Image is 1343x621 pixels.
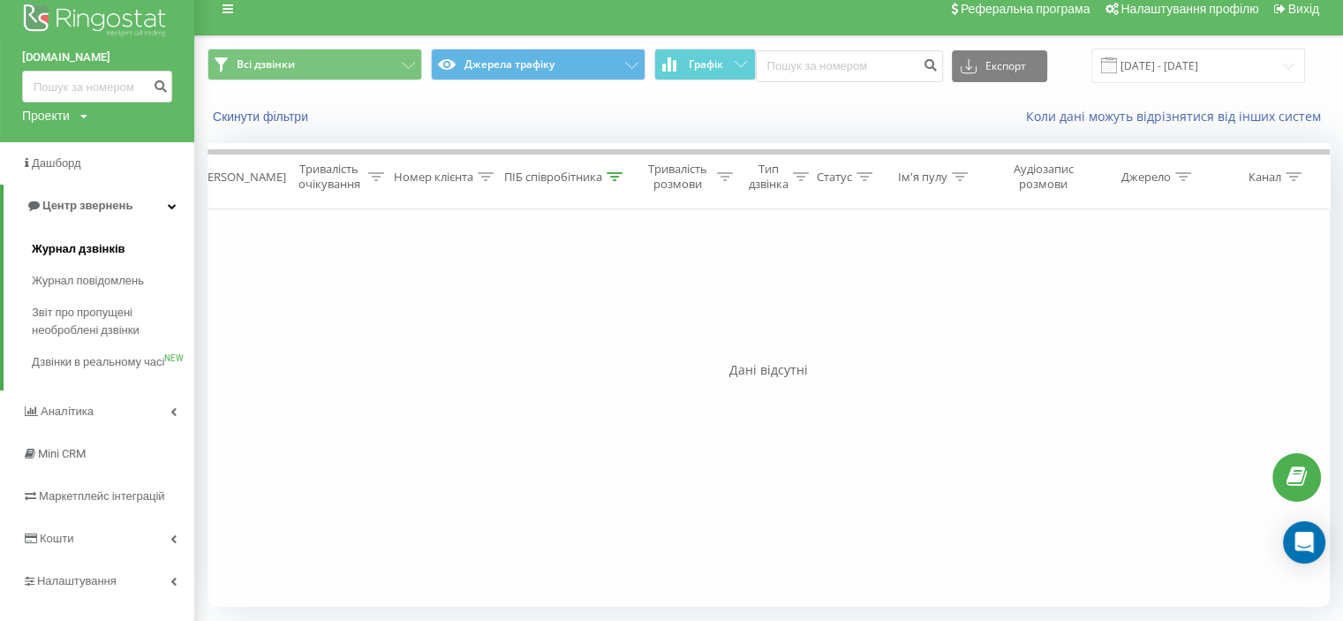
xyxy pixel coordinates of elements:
div: ПІБ співробітника [504,170,602,185]
span: Аналiтика [41,405,94,418]
div: Open Intercom Messenger [1283,521,1325,564]
span: Реферальна програма [961,2,1090,16]
div: Ім'я пулу [898,170,947,185]
a: Журнал дзвінків [32,233,194,265]
span: Кошти [40,532,73,545]
a: Центр звернень [4,185,194,227]
span: Дзвінки в реальному часі [32,353,164,371]
span: Вихід [1288,2,1319,16]
div: Дані відсутні [207,361,1330,379]
button: Всі дзвінки [207,49,422,80]
div: Статус [817,170,852,185]
div: Номер клієнта [394,170,473,185]
button: Джерела трафіку [431,49,645,80]
span: Журнал повідомлень [32,272,144,290]
div: Джерело [1121,170,1171,185]
div: [PERSON_NAME] [197,170,286,185]
button: Експорт [952,50,1047,82]
span: Всі дзвінки [237,57,295,72]
span: Дашборд [32,156,81,170]
span: Маркетплейс інтеграцій [39,489,165,503]
a: Журнал повідомлень [32,265,194,297]
button: Скинути фільтри [207,109,317,125]
div: Тип дзвінка [749,162,788,192]
span: Графік [689,58,723,71]
a: Дзвінки в реальному часіNEW [32,346,194,378]
a: [DOMAIN_NAME] [22,49,172,66]
div: Аудіозапис розмови [1000,162,1086,192]
a: Звіт про пропущені необроблені дзвінки [32,297,194,346]
span: Mini CRM [38,447,86,460]
button: Графік [654,49,756,80]
span: Центр звернень [42,199,132,212]
input: Пошук за номером [22,71,172,102]
span: Налаштування [37,574,117,587]
div: Канал [1249,170,1281,185]
input: Пошук за номером [756,50,943,82]
span: Журнал дзвінків [32,240,125,258]
div: Тривалість очікування [294,162,364,192]
div: Тривалість розмови [643,162,713,192]
div: Проекти [22,107,70,125]
span: Звіт про пропущені необроблені дзвінки [32,304,185,339]
a: Коли дані можуть відрізнятися вiд інших систем [1026,108,1330,125]
span: Налаштування профілю [1120,2,1258,16]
